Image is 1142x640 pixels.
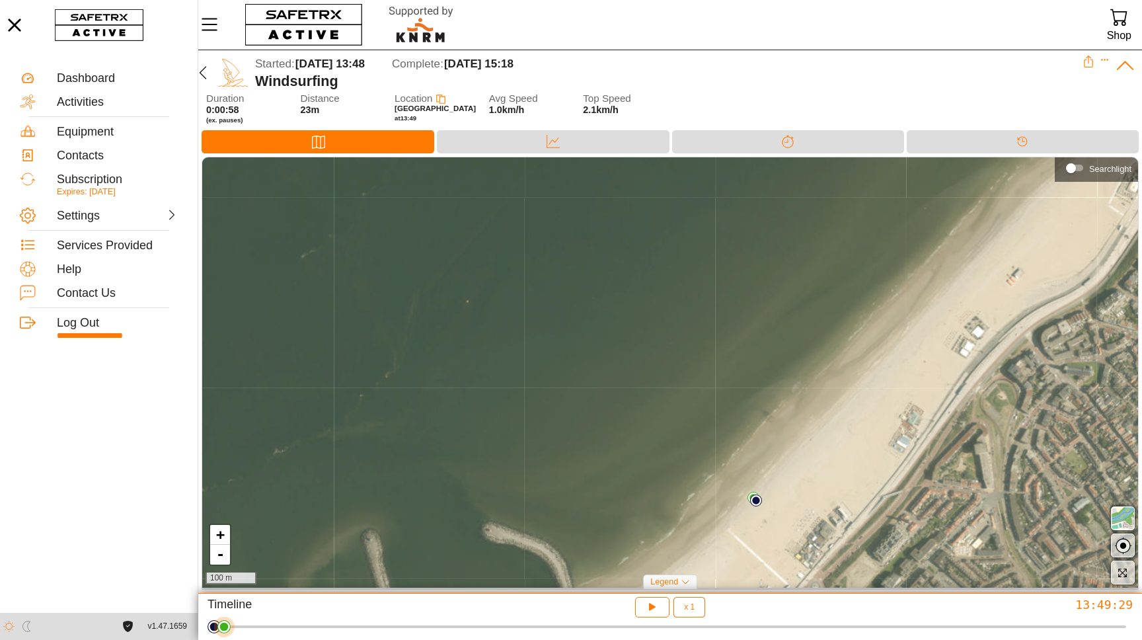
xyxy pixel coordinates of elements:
[20,261,36,277] img: Help.svg
[1061,158,1131,178] div: Searchlight
[57,95,178,110] div: Activities
[20,124,36,140] img: Equipment.svg
[206,573,256,584] div: 100 m
[202,130,434,153] div: Map
[3,621,15,632] img: ModeLight.svg
[57,262,178,277] div: Help
[395,93,432,104] span: Location
[827,597,1133,612] div: 13:49:29
[395,104,476,112] span: [GEOGRAPHIC_DATA]
[57,187,116,196] span: Expires: [DATE]
[210,525,230,545] a: Zoom in
[20,285,36,301] img: ContactUs.svg
[750,495,762,506] img: PathStart.svg
[395,114,416,122] span: at 13:49
[206,116,291,124] span: (ex. pauses)
[57,149,178,163] div: Contacts
[119,621,137,632] a: License Agreement
[907,130,1139,153] div: Timeline
[255,58,295,70] span: Started:
[444,58,514,70] span: [DATE] 15:18
[20,94,36,110] img: Activities.svg
[148,620,187,633] span: v1.47.1659
[673,597,705,618] button: x 1
[1100,56,1110,65] button: Expand
[1107,26,1131,44] div: Shop
[210,545,230,565] a: Zoom out
[57,173,178,187] div: Subscription
[20,171,36,187] img: Subscription.svg
[140,616,195,637] button: v1.47.1659
[21,621,32,632] img: ModeDark.svg
[57,239,178,253] div: Services Provided
[489,104,525,115] span: 1.0km/h
[198,11,231,38] button: Menu
[747,492,759,504] img: PathEnd.svg
[489,93,574,104] span: Avg Speed
[650,577,678,586] span: Legend
[57,71,178,86] div: Dashboard
[301,93,385,104] span: Distance
[57,125,178,140] div: Equipment
[583,104,619,115] span: 2.1km/h
[206,93,291,104] span: Duration
[1089,164,1131,174] div: Searchlight
[57,286,178,301] div: Contact Us
[192,56,213,90] button: Back
[208,597,513,618] div: Timeline
[684,603,695,611] span: x 1
[206,104,239,115] span: 0:00:58
[57,209,115,223] div: Settings
[57,316,178,331] div: Log Out
[218,58,248,88] img: WIND_SURFING.svg
[301,104,320,115] span: 23m
[672,130,904,153] div: Splits
[437,130,669,153] div: Data
[583,93,667,104] span: Top Speed
[373,3,469,46] img: RescueLogo.svg
[255,73,1083,90] div: Windsurfing
[392,58,443,70] span: Complete:
[295,58,365,70] span: [DATE] 13:48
